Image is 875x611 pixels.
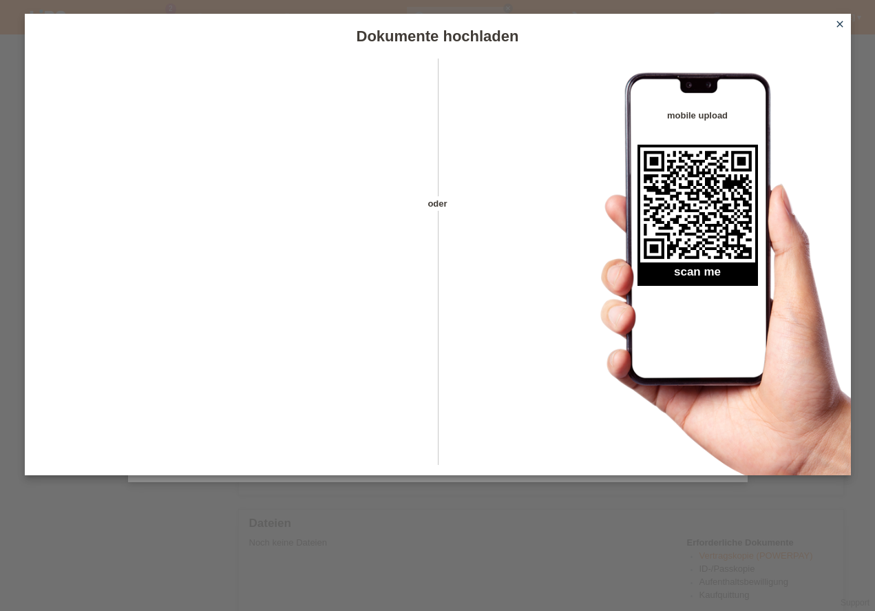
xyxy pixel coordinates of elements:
span: oder [414,196,462,211]
iframe: Upload [45,93,414,437]
h1: Dokumente hochladen [25,28,851,45]
i: close [834,19,845,30]
h2: scan me [637,265,758,286]
a: close [831,17,849,33]
h4: mobile upload [637,110,758,121]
